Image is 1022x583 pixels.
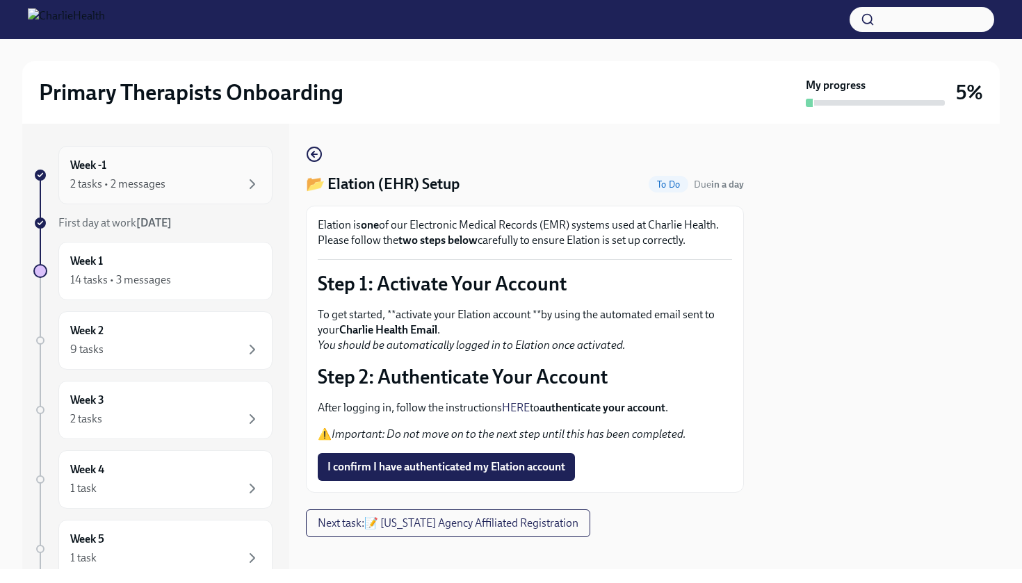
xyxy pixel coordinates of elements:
button: I confirm I have authenticated my Elation account [318,453,575,481]
a: Week 32 tasks [33,381,273,439]
img: CharlieHealth [28,8,105,31]
a: Week 41 task [33,450,273,509]
strong: in a day [711,179,744,190]
div: 1 task [70,550,97,566]
strong: authenticate your account [540,401,665,414]
span: Due [694,179,744,190]
a: Week 29 tasks [33,311,273,370]
p: Step 1: Activate Your Account [318,271,732,296]
h4: 📂 Elation (EHR) Setup [306,174,460,195]
h6: Week 4 [70,462,104,477]
p: Step 2: Authenticate Your Account [318,364,732,389]
div: 1 task [70,481,97,496]
a: Week 114 tasks • 3 messages [33,242,273,300]
a: Week 51 task [33,520,273,578]
strong: one [361,218,379,231]
a: First day at work[DATE] [33,215,273,231]
strong: Charlie Health Email [339,323,437,336]
span: First day at work [58,216,172,229]
h6: Week 2 [70,323,104,338]
h3: 5% [956,80,983,105]
p: After logging in, follow the instructions to . [318,400,732,416]
button: Next task:📝 [US_STATE] Agency Affiliated Registration [306,509,590,537]
p: To get started, **activate your Elation account **by using the automated email sent to your . [318,307,732,353]
p: Elation is of our Electronic Medical Records (EMR) systems used at Charlie Health. Please follow ... [318,217,732,248]
div: 2 tasks • 2 messages [70,176,165,192]
strong: [DATE] [136,216,172,229]
p: ⚠️ [318,427,732,442]
h6: Week 1 [70,254,103,269]
h2: Primary Therapists Onboarding [39,79,343,106]
strong: My progress [806,78,866,93]
span: To Do [649,179,688,190]
span: I confirm I have authenticated my Elation account [327,460,565,474]
h6: Week -1 [70,158,106,173]
div: 2 tasks [70,411,102,427]
div: 14 tasks • 3 messages [70,272,171,288]
h6: Week 3 [70,393,104,408]
em: You should be automatically logged in to Elation once activated. [318,338,626,352]
div: 9 tasks [70,342,104,357]
span: Next task : 📝 [US_STATE] Agency Affiliated Registration [318,516,578,530]
span: August 15th, 2025 07:00 [694,178,744,191]
em: Important: Do not move on to the next step until this has been completed. [332,427,686,441]
strong: two steps below [398,233,478,247]
a: HERE [502,401,530,414]
a: Week -12 tasks • 2 messages [33,146,273,204]
h6: Week 5 [70,532,104,547]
